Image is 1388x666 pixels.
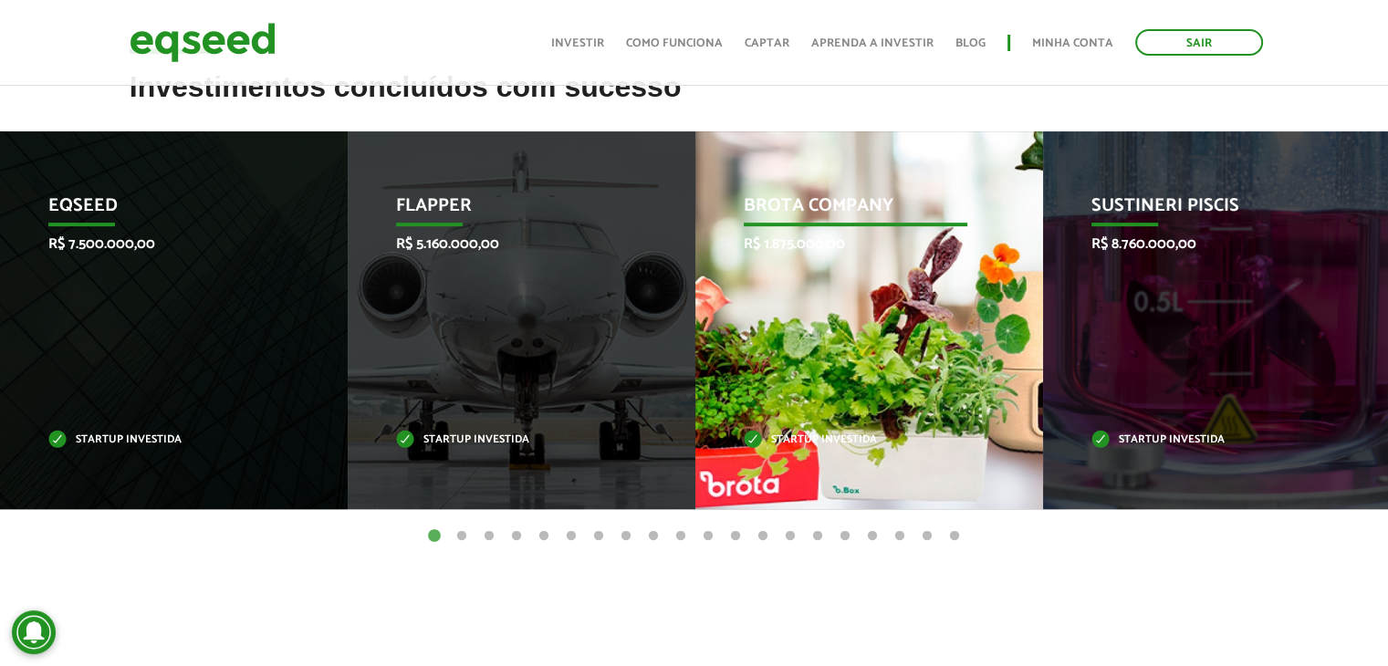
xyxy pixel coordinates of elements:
[535,527,553,546] button: 5 of 20
[48,235,273,253] p: R$ 7.500.000,00
[551,37,604,49] a: Investir
[1091,435,1316,445] p: Startup investida
[396,195,621,226] p: Flapper
[744,235,968,253] p: R$ 1.875.000,00
[754,527,772,546] button: 13 of 20
[1091,235,1316,253] p: R$ 8.760.000,00
[396,235,621,253] p: R$ 5.160.000,00
[590,527,608,546] button: 7 of 20
[863,527,882,546] button: 17 of 20
[48,195,273,226] p: EqSeed
[425,527,444,546] button: 1 of 20
[955,37,986,49] a: Blog
[644,527,663,546] button: 9 of 20
[1032,37,1113,49] a: Minha conta
[130,18,276,67] img: EqSeed
[809,527,827,546] button: 15 of 20
[811,37,934,49] a: Aprenda a investir
[726,527,745,546] button: 12 of 20
[1091,195,1316,226] p: Sustineri Piscis
[1135,29,1263,56] a: Sair
[745,37,789,49] a: Captar
[836,527,854,546] button: 16 of 20
[626,37,723,49] a: Como funciona
[562,527,580,546] button: 6 of 20
[699,527,717,546] button: 11 of 20
[744,195,968,226] p: Brota Company
[480,527,498,546] button: 3 of 20
[48,435,273,445] p: Startup investida
[507,527,526,546] button: 4 of 20
[744,435,968,445] p: Startup investida
[396,435,621,445] p: Startup investida
[945,527,964,546] button: 20 of 20
[617,527,635,546] button: 8 of 20
[672,527,690,546] button: 10 of 20
[130,71,1259,130] h2: Investimentos concluídos com sucesso
[453,527,471,546] button: 2 of 20
[891,527,909,546] button: 18 of 20
[918,527,936,546] button: 19 of 20
[781,527,799,546] button: 14 of 20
